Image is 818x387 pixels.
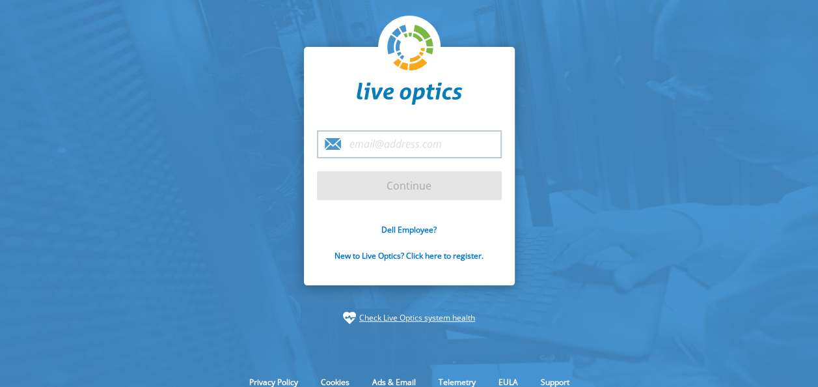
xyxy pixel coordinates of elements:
img: liveoptics-logo.svg [387,25,434,72]
img: liveoptics-word.svg [357,82,462,106]
input: email@address.com [317,130,502,158]
a: Check Live Optics system health [359,311,475,324]
a: New to Live Optics? Click here to register. [334,250,484,261]
a: Dell Employee? [381,224,437,235]
img: status-check-icon.svg [343,311,356,324]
